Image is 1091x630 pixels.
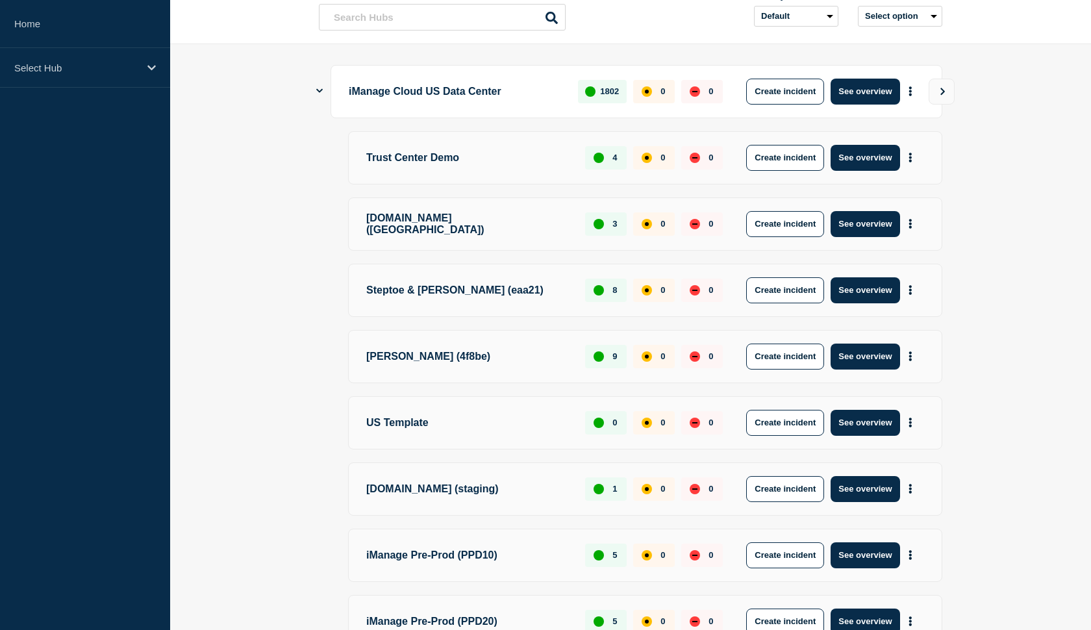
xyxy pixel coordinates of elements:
div: up [594,219,604,229]
button: See overview [831,79,899,105]
div: up [594,418,604,428]
div: up [585,86,596,97]
p: 0 [709,616,713,626]
button: See overview [831,277,899,303]
p: [PERSON_NAME] (4f8be) [366,344,570,370]
p: 0 [660,86,665,96]
p: 1802 [600,86,619,96]
div: affected [642,153,652,163]
button: Create incident [746,410,824,436]
p: Steptoe & [PERSON_NAME] (eaa21) [366,277,570,303]
div: up [594,351,604,362]
p: 8 [612,285,617,295]
div: affected [642,351,652,362]
p: 0 [709,351,713,361]
button: See overview [831,211,899,237]
p: 9 [612,351,617,361]
p: 3 [612,219,617,229]
button: See overview [831,344,899,370]
button: Create incident [746,344,824,370]
p: 1 [612,484,617,494]
button: Create incident [746,145,824,171]
button: More actions [902,145,919,170]
div: down [690,153,700,163]
div: affected [642,484,652,494]
div: affected [642,219,652,229]
button: More actions [902,477,919,501]
p: 0 [660,351,665,361]
p: Trust Center Demo [366,145,570,171]
p: 5 [612,550,617,560]
div: up [594,550,604,561]
div: up [594,153,604,163]
p: 0 [709,219,713,229]
button: See overview [831,145,899,171]
p: 0 [709,418,713,427]
button: See overview [831,476,899,502]
button: Create incident [746,476,824,502]
button: Create incident [746,277,824,303]
div: down [690,285,700,296]
button: Create incident [746,542,824,568]
button: See overview [831,410,899,436]
button: View [929,79,955,105]
p: 0 [709,153,713,162]
p: 0 [660,285,665,295]
p: US Template [366,410,570,436]
div: affected [642,616,652,627]
p: 0 [709,550,713,560]
div: down [690,351,700,362]
div: down [690,550,700,561]
p: 5 [612,616,617,626]
button: More actions [902,543,919,567]
button: More actions [902,344,919,368]
div: up [594,616,604,627]
p: 4 [612,153,617,162]
button: More actions [902,278,919,302]
div: down [690,484,700,494]
div: affected [642,86,652,97]
p: iManage Cloud US Data Center [349,79,563,105]
div: affected [642,418,652,428]
p: 0 [660,153,665,162]
p: 0 [660,616,665,626]
p: [DOMAIN_NAME] ([GEOGRAPHIC_DATA]) [366,211,570,237]
p: [DOMAIN_NAME] (staging) [366,476,570,502]
button: Show Connected Hubs [316,86,323,96]
p: 0 [612,418,617,427]
button: Create incident [746,79,824,105]
div: down [690,418,700,428]
p: 0 [660,484,665,494]
p: Select Hub [14,62,139,73]
button: More actions [902,410,919,435]
button: More actions [902,212,919,236]
button: Create incident [746,211,824,237]
div: down [690,86,700,97]
div: up [594,484,604,494]
button: Select option [858,6,942,27]
input: Search Hubs [319,4,566,31]
p: 0 [660,418,665,427]
p: 0 [709,484,713,494]
button: See overview [831,542,899,568]
select: Sort by [754,6,838,27]
div: affected [642,550,652,561]
div: down [690,616,700,627]
p: 0 [709,285,713,295]
p: 0 [660,219,665,229]
p: iManage Pre-Prod (PPD10) [366,542,570,568]
button: More actions [902,79,919,103]
div: affected [642,285,652,296]
p: 0 [660,550,665,560]
div: down [690,219,700,229]
p: 0 [709,86,713,96]
div: up [594,285,604,296]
